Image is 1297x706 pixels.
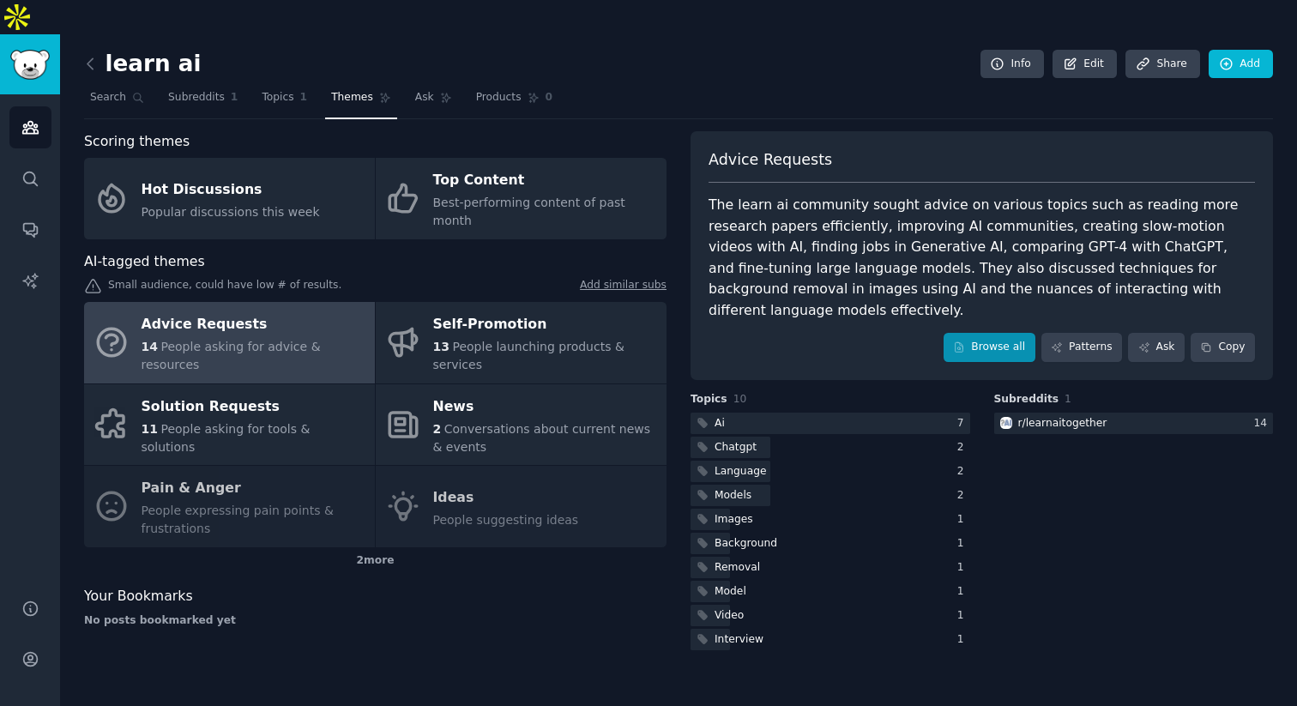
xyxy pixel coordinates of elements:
img: GummySearch logo [10,50,50,80]
a: News2Conversations about current news & events [376,384,667,466]
a: Chatgpt2 [691,437,970,458]
span: Topics [691,392,727,407]
a: Patterns [1041,333,1122,362]
a: Solution Requests11People asking for tools & solutions [84,384,375,466]
span: 2 [433,422,442,436]
div: Removal [715,560,760,576]
span: Popular discussions this week [142,205,320,219]
span: Conversations about current news & events [433,422,651,454]
div: No posts bookmarked yet [84,613,667,629]
a: Info [980,50,1044,79]
a: Top ContentBest-performing content of past month [376,158,667,239]
div: 2 more [84,547,667,575]
div: Language [715,464,766,480]
span: Search [90,90,126,106]
span: 1 [231,90,238,106]
div: Models [715,488,751,504]
a: Removal1 [691,557,970,578]
div: Background [715,536,777,552]
div: Interview [715,632,763,648]
div: Model [715,584,746,600]
a: Products0 [470,84,558,119]
div: 14 [1253,416,1273,431]
div: 1 [957,584,970,600]
div: Video [715,608,744,624]
div: Ai [715,416,725,431]
div: 1 [957,632,970,648]
a: Add [1209,50,1273,79]
div: 2 [957,488,970,504]
a: Advice Requests14People asking for advice & resources [84,302,375,383]
span: 10 [733,393,747,405]
a: Topics1 [256,84,313,119]
div: Small audience, could have low # of results. [84,278,667,296]
div: Self-Promotion [433,311,658,339]
div: 1 [957,560,970,576]
a: Self-Promotion13People launching products & services [376,302,667,383]
a: Edit [1053,50,1117,79]
a: Subreddits1 [162,84,244,119]
div: The learn ai community sought advice on various topics such as reading more research papers effic... [709,195,1255,321]
div: 1 [957,608,970,624]
a: Ask [409,84,458,119]
span: Products [476,90,522,106]
a: Images1 [691,509,970,530]
span: Ask [415,90,434,106]
button: Copy [1191,333,1255,362]
span: 11 [142,422,158,436]
span: Scoring themes [84,131,190,153]
span: People asking for tools & solutions [142,422,311,454]
a: Language2 [691,461,970,482]
span: Themes [331,90,373,106]
div: 2 [957,464,970,480]
div: 2 [957,440,970,456]
a: Video1 [691,605,970,626]
a: Models2 [691,485,970,506]
span: 14 [142,340,158,353]
a: Background1 [691,533,970,554]
div: 7 [957,416,970,431]
a: Themes [325,84,397,119]
span: AI-tagged themes [84,251,205,273]
a: Model1 [691,581,970,602]
span: Topics [262,90,293,106]
span: Best-performing content of past month [433,196,625,227]
span: Subreddits [168,90,225,106]
div: Advice Requests [142,311,366,339]
h2: learn ai [84,51,202,78]
div: r/ learnaitogether [1018,416,1107,431]
div: Solution Requests [142,393,366,420]
div: 1 [957,536,970,552]
span: Your Bookmarks [84,586,193,607]
a: learnaitogetherr/learnaitogether14 [994,413,1274,434]
span: 1 [1065,393,1071,405]
div: Images [715,512,753,528]
div: Hot Discussions [142,176,320,203]
span: Advice Requests [709,149,832,171]
img: learnaitogether [1000,417,1012,429]
span: Subreddits [994,392,1059,407]
span: People asking for advice & resources [142,340,321,371]
a: Browse all [944,333,1035,362]
a: Search [84,84,150,119]
span: 1 [300,90,308,106]
a: Add similar subs [580,278,667,296]
span: People launching products & services [433,340,624,371]
div: 1 [957,512,970,528]
span: 0 [546,90,553,106]
div: Chatgpt [715,440,757,456]
a: Share [1125,50,1199,79]
a: Hot DiscussionsPopular discussions this week [84,158,375,239]
div: Top Content [433,167,658,195]
a: Interview1 [691,629,970,650]
a: Ai7 [691,413,970,434]
span: 13 [433,340,449,353]
a: Ask [1128,333,1185,362]
div: News [433,393,658,420]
